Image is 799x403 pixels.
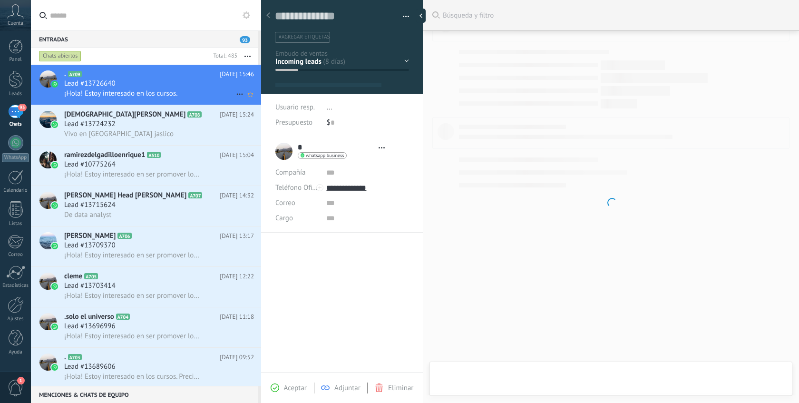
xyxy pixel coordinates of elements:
div: Ayuda [2,349,29,355]
span: Lead #10775264 [64,160,116,169]
span: [DATE] 15:04 [220,150,254,160]
div: Cargo [275,211,319,226]
img: icon [51,283,58,290]
span: Eliminar [388,383,413,393]
span: Lead #13724232 [64,119,116,129]
span: De data analyst [64,210,111,219]
div: Ajustes [2,316,29,322]
div: Listas [2,221,29,227]
img: icon [51,202,58,209]
button: Correo [275,196,295,211]
div: Estadísticas [2,283,29,289]
span: ... [327,103,332,112]
span: [DATE] 12:22 [220,272,254,281]
a: avatariconclemeA705[DATE] 12:22Lead #13703414¡Hola! Estoy interesado en ser promover los cursos d... [31,267,261,307]
img: icon [51,243,58,249]
div: Usuario resp. [275,100,320,115]
div: Leads [2,91,29,97]
div: Chats [2,121,29,128]
img: icon [51,81,58,88]
a: avataricon.A703[DATE] 09:52Lead #13689606¡Hola! Estoy interesado en los cursos. Precio? Es en pag... [31,348,261,388]
div: Entradas [31,30,258,48]
span: Búsqueda y filtro [443,11,789,20]
span: Lead #13696996 [64,322,116,331]
span: Teléfono Oficina [275,183,325,192]
span: [DATE] 15:24 [220,110,254,119]
span: ¡Hola! Estoy interesado en los cursos. [64,89,177,98]
a: avataricon[PERSON_NAME]A706[DATE] 13:17Lead #13709370¡Hola! Estoy interesado en ser promover los ... [31,226,261,266]
span: Lead #13726640 [64,79,116,88]
span: [DATE] 11:18 [220,312,254,322]
span: ramirezdelgadilloenrique1 [64,150,145,160]
span: ¡Hola! Estoy interesado en los cursos. Precio? Es en pagos? Se necesita experiencia? Temario? Hor... [64,372,202,381]
span: A708 [187,111,201,118]
div: Menciones & Chats de equipo [31,386,258,403]
img: icon [51,324,58,330]
span: [DEMOGRAPHIC_DATA][PERSON_NAME] [64,110,185,119]
span: ¡Hola! Estoy interesado en ser promover los cursos de CINSE 360. [64,332,202,341]
div: Total: 485 [209,51,237,61]
div: Calendario [2,187,29,194]
span: Lead #13689606 [64,362,116,372]
span: A707 [188,192,202,198]
span: A703 [68,354,82,360]
span: Presupuesto [275,118,312,127]
span: 93 [240,36,250,43]
span: 1 [17,377,25,384]
span: Cargo [275,215,293,222]
div: Chats abiertos [39,50,81,62]
img: icon [51,162,58,168]
span: 93 [18,104,26,111]
div: Correo [2,252,29,258]
span: [DATE] 15:46 [220,69,254,79]
a: avataricon[PERSON_NAME] Head [PERSON_NAME]A707[DATE] 14:32Lead #13715624De data analyst [31,186,261,226]
span: Lead #13715624 [64,200,116,210]
span: [DATE] 09:52 [220,353,254,362]
span: Aceptar [284,383,307,393]
img: icon [51,121,58,128]
div: Compañía [275,165,319,180]
span: A510 [147,152,161,158]
button: Teléfono Oficina [275,180,319,196]
div: $ [327,115,409,130]
span: whatsapp business [306,153,344,158]
div: Panel [2,57,29,63]
span: cleme [64,272,82,281]
a: avataricon.solo el universoA704[DATE] 11:18Lead #13696996¡Hola! Estoy interesado en ser promover ... [31,307,261,347]
span: A704 [116,314,130,320]
span: A705 [84,273,98,279]
a: avatariconramirezdelgadilloenrique1A510[DATE] 15:04Lead #10775264¡Hola! Estoy interesado en ser p... [31,146,261,186]
span: A706 [117,233,131,239]
span: [PERSON_NAME] Head [PERSON_NAME] [64,191,186,200]
span: [DATE] 14:32 [220,191,254,200]
div: WhatsApp [2,153,29,162]
span: Usuario resp. [275,103,315,112]
span: [DATE] 13:17 [220,231,254,241]
div: Presupuesto [275,115,320,130]
a: avataricon.A709[DATE] 15:46Lead #13726640¡Hola! Estoy interesado en los cursos. [31,65,261,105]
span: ¡Hola! Estoy interesado en ser promover los cursos de CINSE 360. [64,170,202,179]
span: .solo el universo [64,312,114,322]
span: . [64,69,66,79]
span: ¡Hola! Estoy interesado en ser promover los cursos de CINSE 360. [64,291,202,300]
span: #agregar etiquetas [279,34,330,40]
span: Adjuntar [334,383,361,393]
span: ¡Hola! Estoy interesado en ser promover los cursos de CINSE 360. [64,251,202,260]
img: icon [51,364,58,371]
div: Ocultar [416,9,426,23]
a: avataricon[DEMOGRAPHIC_DATA][PERSON_NAME]A708[DATE] 15:24Lead #13724232Vivo en [GEOGRAPHIC_DATA] ... [31,105,261,145]
span: Vivo en [GEOGRAPHIC_DATA] jaslico [64,129,174,138]
span: Correo [275,198,295,207]
span: Cuenta [8,20,23,27]
span: Lead #13709370 [64,241,116,250]
span: . [64,353,66,362]
span: Lead #13703414 [64,281,116,291]
span: [PERSON_NAME] [64,231,116,241]
span: A709 [68,71,82,77]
